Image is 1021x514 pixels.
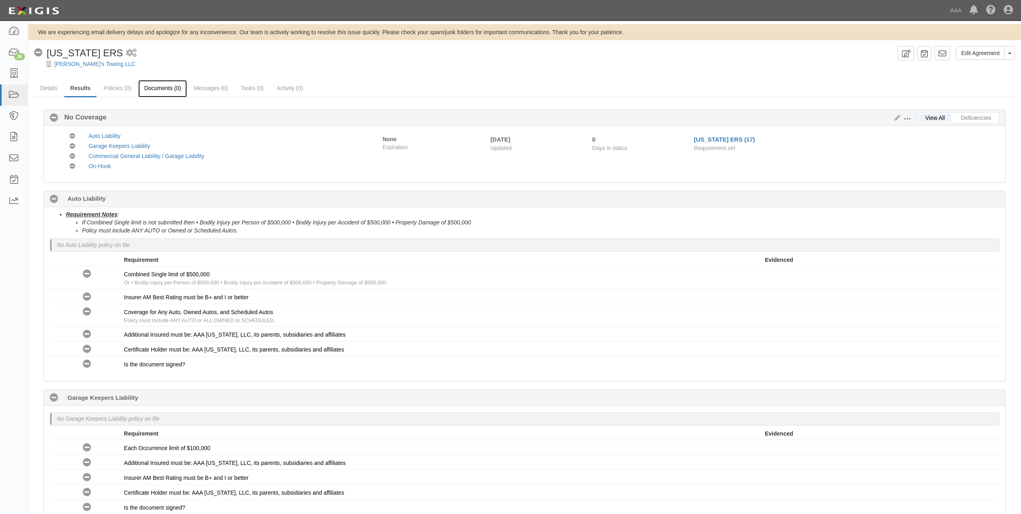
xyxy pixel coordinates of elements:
span: Insurer AM Best Rating must be B+ and I or better [124,294,248,300]
span: Is the document signed? [124,504,185,511]
a: AAA [946,2,966,19]
div: 36 [14,53,25,60]
i: No Coverage [83,360,91,368]
span: Additional Insured must be: AAA [US_STATE], LLC, its parents, subsidiaries and affiliates [124,460,346,466]
i: Help Center - Complianz [986,6,996,15]
span: Insurer AM Best Rating must be B+ and I or better [124,475,248,481]
a: Garage Keepers Liability [88,143,150,149]
a: Edit Agreement [956,46,1005,60]
i: No Coverage [83,270,91,278]
strong: Requirement [124,257,158,263]
a: Commercial General Liability / Garage Liability [88,153,204,159]
b: No Coverage [58,113,107,122]
i: No Coverage [83,488,91,497]
span: Combined Single limit of $500,000 [124,271,209,278]
i: No Coverage [83,293,91,301]
div: We are experiencing email delivery delays and apologize for any inconvenience. Our team is active... [28,28,1021,36]
span: Coverage for Any Auto, Owned Autos, and Scheduled Autos [124,309,273,315]
i: No Coverage [70,134,75,139]
span: [US_STATE] ERS [47,47,123,58]
strong: Requirement [124,430,158,437]
a: Documents (0) [138,80,187,97]
p: No Garage Keepers Liability policy on file [57,415,160,423]
i: No Coverage [70,144,75,149]
span: Policy must include ANY AUTO or ALL OWNED or SCHEDULED. [124,317,275,323]
i: No Coverage 0 days (since 08/13/2025) [50,195,58,204]
a: Details [34,80,64,96]
li: If Combined Single limit is not submitted then • Bodily Injury per Person of $500,000 • Bodily In... [82,218,999,226]
span: Certificate Holder must be: AAA [US_STATE], LLC, its parents, subsidiaries and affiliates [124,346,344,353]
i: No Coverage [83,330,91,339]
a: Activity (0) [271,80,309,96]
span: Expiration [383,143,484,151]
div: New Mexico ERS [34,46,123,60]
i: No Coverage [70,164,75,169]
i: No Coverage [83,345,91,354]
b: Auto Liability [68,194,106,203]
i: No Coverage [83,473,91,482]
strong: None [383,136,397,142]
span: Days in status [592,145,627,151]
span: Or • Bodily Injury per Person of $500,000 • Bodily Injury per Accident of $500,000 • Property Dam... [124,280,386,286]
a: Auto Liability [88,133,120,139]
a: [PERSON_NAME]'s Towing LLC [54,61,135,67]
div: [DATE] [490,135,580,144]
img: logo-5460c22ac91f19d4615b14bd174203de0afe785f0fc80cf4dbbc73dc1793850b.png [6,4,62,18]
p: No Auto Liability policy on file [57,241,130,249]
i: No Coverage [34,49,43,57]
i: 1 scheduled workflow [126,49,137,58]
i: No Coverage [50,114,58,122]
a: Results [64,80,97,97]
span: Requirement set [694,145,735,151]
i: No Coverage [83,458,91,467]
span: Additional Insured must be: AAA [US_STATE], LLC, its parents, subsidiaries and affiliates [124,331,346,338]
u: Requirement Notes [66,211,117,218]
span: Each Occurrence limit of $100,000 [124,445,210,451]
div: Since 08/13/2025 [592,135,688,144]
li: Policy must include ANY AUTO or Owned or Scheduled Autos. [82,226,999,234]
a: Deficiencies [955,114,997,122]
li: : [66,210,999,234]
strong: Evidenced [765,430,793,437]
i: No Coverage [83,444,91,452]
a: View All [919,114,951,122]
a: Messages (0) [188,80,234,96]
strong: Evidenced [765,257,793,263]
a: Edit Results [891,115,900,121]
a: On-Hook [88,163,111,169]
a: [US_STATE] ERS (17) [694,136,755,143]
a: Tasks (0) [235,80,270,96]
i: No Coverage [70,154,75,159]
a: Policies (0) [97,80,137,96]
i: No Coverage [83,503,91,512]
b: Garage Keepers Liability [68,393,138,402]
i: No Coverage 0 days (since 08/13/2025) [50,394,58,402]
span: Certificate Holder must be: AAA [US_STATE], LLC, its parents, subsidiaries and affiliates [124,489,344,496]
i: No Coverage [83,308,91,316]
span: Updated [490,145,512,151]
span: Is the document signed? [124,361,185,368]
